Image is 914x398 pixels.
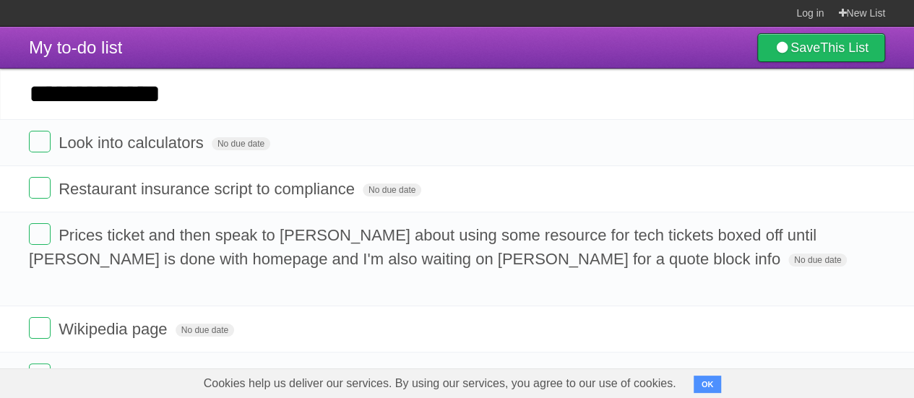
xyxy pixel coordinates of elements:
label: Done [29,177,51,199]
span: Wikipedia page [59,320,171,338]
b: This List [820,40,868,55]
span: No due date [212,137,270,150]
span: No due date [176,324,234,337]
button: OK [694,376,722,393]
span: Restaurant guide [59,366,184,384]
label: Done [29,223,51,245]
a: SaveThis List [757,33,885,62]
span: No due date [363,183,421,196]
span: Restaurant insurance script to compliance [59,180,358,198]
span: No due date [788,254,847,267]
span: Cookies help us deliver our services. By using our services, you agree to our use of cookies. [189,369,691,398]
label: Done [29,363,51,385]
span: Prices ticket and then speak to [PERSON_NAME] about using some resource for tech tickets boxed of... [29,226,816,268]
span: Look into calculators [59,134,207,152]
span: My to-do list [29,38,122,57]
label: Done [29,131,51,152]
label: Done [29,317,51,339]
